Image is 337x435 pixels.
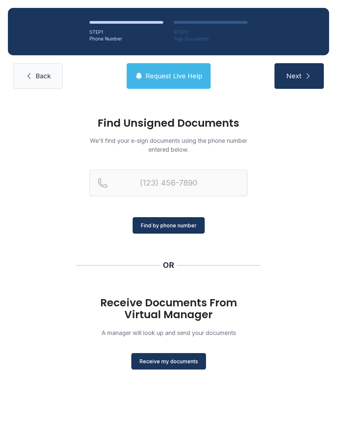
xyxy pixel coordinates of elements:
span: Receive my documents [140,357,198,365]
div: Phone Number [90,36,163,42]
p: A manager will look up and send your documents [90,328,247,337]
p: We'll find your e-sign documents using the phone number entered below. [90,136,247,154]
h1: Find Unsigned Documents [90,118,247,128]
span: Request Live Help [145,71,202,81]
span: Next [286,71,301,81]
input: Reservation phone number [90,170,247,196]
div: STEP 1 [90,29,163,36]
h1: Receive Documents From Virtual Manager [90,297,247,320]
span: Back [36,71,51,81]
div: Sign Documents [174,36,247,42]
span: Find by phone number [141,221,196,229]
div: OR [163,260,174,270]
div: STEP 2 [174,29,247,36]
